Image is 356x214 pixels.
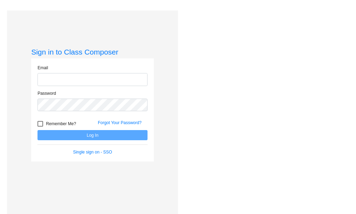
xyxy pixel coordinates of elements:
h3: Sign in to Class Composer [31,48,154,56]
a: Single sign on - SSO [73,150,112,155]
label: Password [37,90,56,97]
label: Email [37,65,48,71]
a: Forgot Your Password? [98,120,142,125]
span: Remember Me? [46,120,76,128]
button: Log In [37,130,148,140]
